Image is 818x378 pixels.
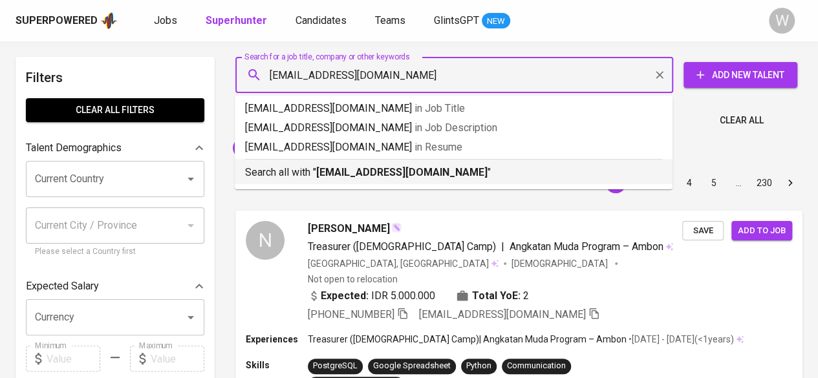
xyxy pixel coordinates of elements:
[245,140,662,155] p: [EMAIL_ADDRESS][DOMAIN_NAME]
[308,288,435,304] div: IDR 5.000.000
[16,14,98,28] div: Superpowered
[233,142,312,154] span: "Dessy Susetyo"
[154,14,177,26] span: Jobs
[753,173,776,193] button: Go to page 230
[704,173,724,193] button: Go to page 5
[511,257,610,270] span: [DEMOGRAPHIC_DATA]
[308,308,394,320] span: [PHONE_NUMBER]
[419,308,586,320] span: [EMAIL_ADDRESS][DOMAIN_NAME]
[414,102,465,114] span: in Job Title
[154,13,180,29] a: Jobs
[26,140,122,156] p: Talent Demographics
[375,13,408,29] a: Teams
[245,101,662,116] p: [EMAIL_ADDRESS][DOMAIN_NAME]
[694,67,787,83] span: Add New Talent
[434,14,479,26] span: GlintsGPT
[391,222,402,233] img: magic_wand.svg
[245,165,662,180] p: Search all with " "
[523,288,529,304] span: 2
[510,240,663,253] span: Angkatan Muda Program – Ambon
[414,121,497,134] span: in Job Description
[715,109,769,132] button: Clear All
[769,8,795,34] div: W
[689,224,717,238] span: Save
[308,273,398,286] p: Not open to relocation
[182,170,200,188] button: Open
[375,14,405,26] span: Teams
[308,221,390,236] span: [PERSON_NAME]
[651,66,669,84] button: Clear
[720,112,764,129] span: Clear All
[731,221,792,241] button: Add to job
[507,360,566,372] div: Communication
[26,98,204,122] button: Clear All filters
[296,13,349,29] a: Candidates
[308,333,627,346] p: Treasurer ([DEMOGRAPHIC_DATA] Camp) | Angkatan Muda Program – Ambon
[182,308,200,326] button: Open
[26,67,204,88] h6: Filters
[233,138,325,158] div: "Dessy Susetyo"
[780,173,801,193] button: Go to next page
[472,288,521,304] b: Total YoE:
[246,221,285,260] div: N
[100,11,118,30] img: app logo
[35,246,195,258] p: Please select a Country first
[26,273,204,299] div: Expected Salary
[373,360,451,372] div: Google Spreadsheet
[728,176,749,189] div: …
[308,240,496,253] span: Treasurer ([DEMOGRAPHIC_DATA] Camp)
[683,62,797,88] button: Add New Talent
[313,360,358,372] div: PostgreSQL
[316,166,488,178] b: [EMAIL_ADDRESS][DOMAIN_NAME]
[16,11,118,30] a: Superpoweredapp logo
[36,102,194,118] span: Clear All filters
[679,173,700,193] button: Go to page 4
[414,141,462,153] span: in Resume
[682,221,724,241] button: Save
[26,135,204,161] div: Talent Demographics
[246,359,308,372] p: Skills
[47,346,100,372] input: Value
[482,15,510,28] span: NEW
[501,239,504,255] span: |
[579,173,802,193] nav: pagination navigation
[738,224,786,238] span: Add to job
[434,13,510,29] a: GlintsGPT NEW
[206,13,270,29] a: Superhunter
[296,14,347,26] span: Candidates
[321,288,369,304] b: Expected:
[151,346,204,372] input: Value
[206,14,267,26] b: Superhunter
[26,278,99,294] p: Expected Salary
[627,333,734,346] p: • [DATE] - [DATE] ( <1 years )
[466,360,491,372] div: Python
[308,257,499,270] div: [GEOGRAPHIC_DATA], [GEOGRAPHIC_DATA]
[246,333,308,346] p: Experiences
[245,120,662,136] p: [EMAIL_ADDRESS][DOMAIN_NAME]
